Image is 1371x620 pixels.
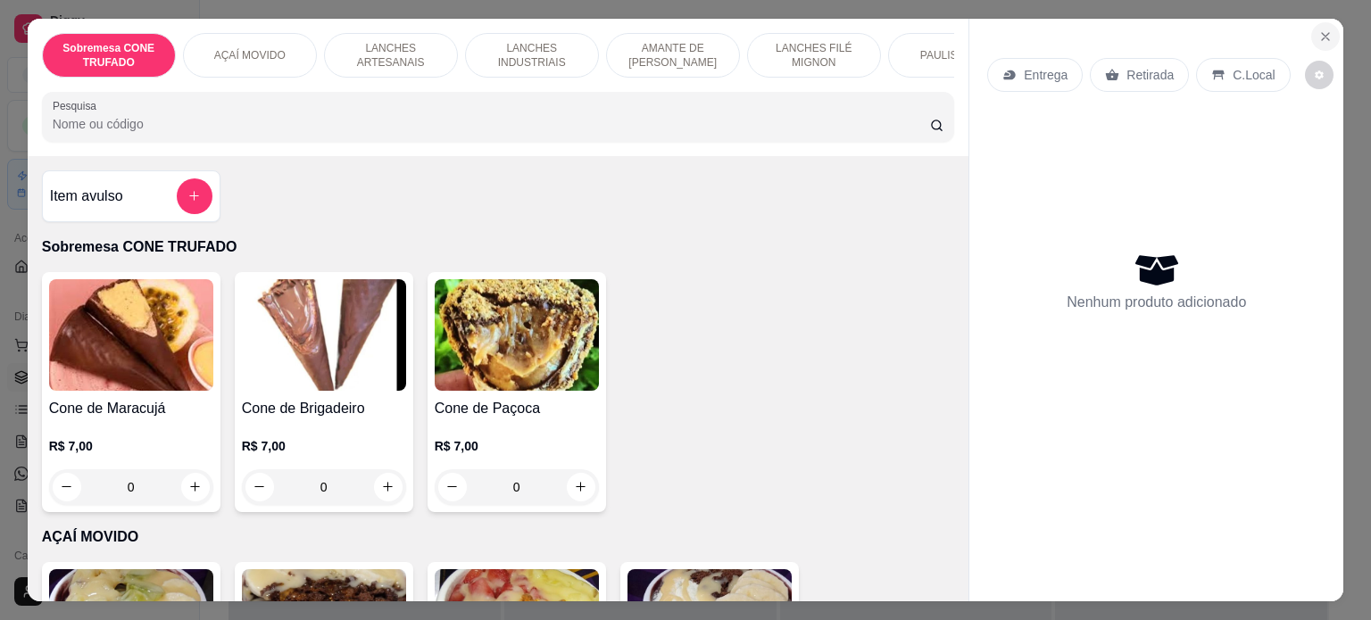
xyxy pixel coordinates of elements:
input: Pesquisa [53,115,930,133]
h4: Cone de Maracujá [49,398,213,419]
button: add-separate-item [177,178,212,214]
h4: Cone de Brigadeiro [242,398,406,419]
p: LANCHES INDUSTRIAIS [480,41,584,70]
p: AÇAÍ MOVIDO [42,526,955,548]
p: LANCHES ARTESANAIS [339,41,443,70]
button: increase-product-quantity [374,473,403,501]
button: increase-product-quantity [567,473,595,501]
p: R$ 7,00 [435,437,599,455]
p: Sobremesa CONE TRUFADO [42,236,955,258]
button: increase-product-quantity [181,473,210,501]
h4: Item avulso [50,186,123,207]
p: Nenhum produto adicionado [1067,292,1246,313]
button: decrease-product-quantity [53,473,81,501]
p: Sobremesa CONE TRUFADO [57,41,161,70]
p: C.Local [1233,66,1275,84]
img: product-image [242,279,406,391]
button: decrease-product-quantity [438,473,467,501]
p: Entrega [1024,66,1068,84]
p: AÇAÍ MOVIDO [214,48,286,62]
button: Close [1311,22,1340,51]
p: LANCHES FILÉ MIGNON [762,41,866,70]
img: product-image [49,279,213,391]
img: product-image [435,279,599,391]
h4: Cone de Paçoca [435,398,599,419]
label: Pesquisa [53,98,103,113]
p: AMANTE DE [PERSON_NAME] [621,41,725,70]
button: decrease-product-quantity [1305,61,1334,89]
p: Retirada [1126,66,1174,84]
p: PAULISTINHA [920,48,990,62]
button: decrease-product-quantity [245,473,274,501]
p: R$ 7,00 [49,437,213,455]
p: R$ 7,00 [242,437,406,455]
